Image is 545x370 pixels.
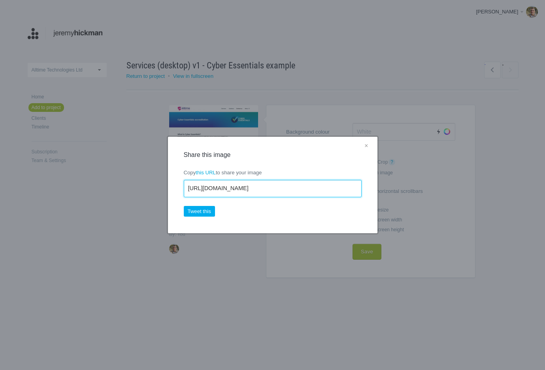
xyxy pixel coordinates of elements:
[184,170,362,202] label: Copy to share your image
[184,180,362,197] input: Copythis URLto share your image
[184,206,215,217] a: Tweet this
[361,141,371,151] a: ×
[184,152,362,158] h1: Share this image
[196,170,216,176] a: this URL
